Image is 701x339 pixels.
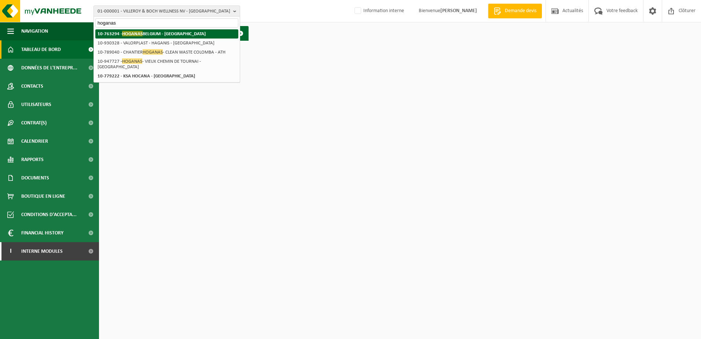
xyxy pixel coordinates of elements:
[98,31,206,36] strong: 10-763294 - BELGIUM - [GEOGRAPHIC_DATA]
[21,77,43,95] span: Contacts
[95,18,238,28] input: Chercher des succursales liées
[143,49,163,55] span: HOGANAS
[21,132,48,150] span: Calendrier
[488,4,542,18] a: Demande devis
[503,7,538,15] span: Demande devis
[21,187,65,205] span: Boutique en ligne
[440,8,477,14] strong: [PERSON_NAME]
[353,6,404,17] label: Information interne
[122,58,142,64] span: HOGANAS
[21,169,49,187] span: Documents
[21,205,77,224] span: Conditions d'accepta...
[21,59,77,77] span: Données de l'entrepr...
[21,114,47,132] span: Contrat(s)
[95,48,238,57] li: 10-789040 - CHANTIER - CLEAN WASTE COLOMBA - ATH
[21,242,63,260] span: Interne modules
[21,224,63,242] span: Financial History
[21,40,61,59] span: Tableau de bord
[21,150,44,169] span: Rapports
[95,39,238,48] li: 10-930328 - VALORPLAST - HAGANIS - [GEOGRAPHIC_DATA]
[7,242,14,260] span: I
[98,6,230,17] span: 01-000001 - VILLEROY & BOCH WELLNESS NV - [GEOGRAPHIC_DATA]
[95,57,238,72] li: 10-947727 - - VIEUX CHEMIN DE TOURNAI - [GEOGRAPHIC_DATA]
[21,95,51,114] span: Utilisateurs
[98,74,195,79] strong: 10-779222 - KSA HOCANA - [GEOGRAPHIC_DATA]
[93,6,240,17] button: 01-000001 - VILLEROY & BOCH WELLNESS NV - [GEOGRAPHIC_DATA]
[122,31,143,36] span: HOGANAS
[21,22,48,40] span: Navigation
